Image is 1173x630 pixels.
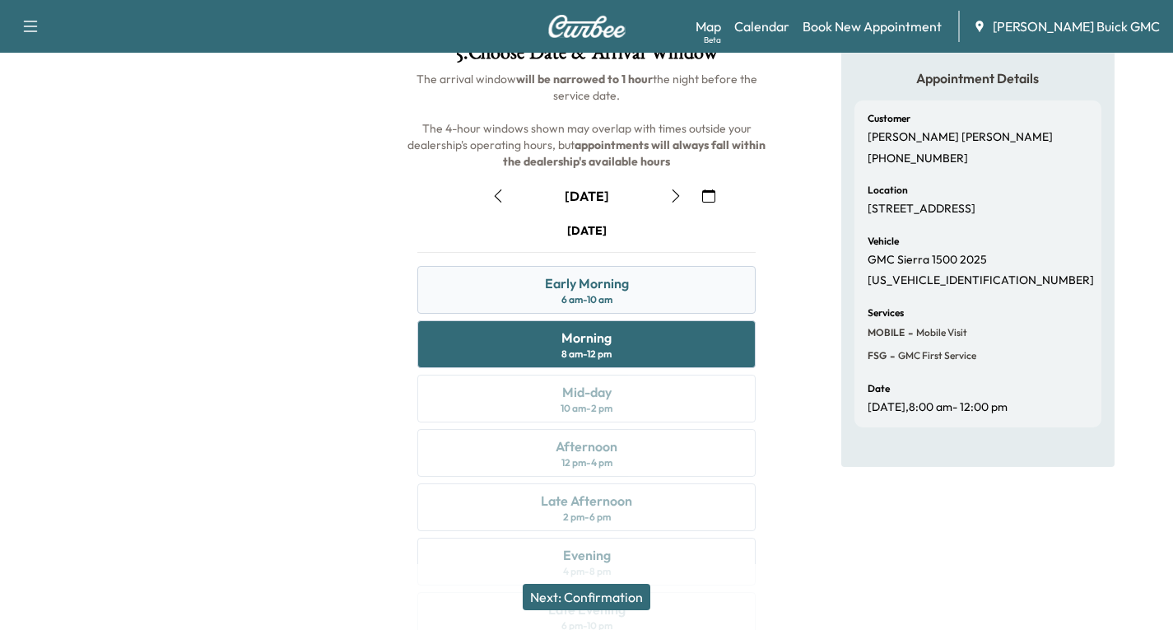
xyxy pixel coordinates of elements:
h6: Location [868,185,908,195]
p: [STREET_ADDRESS] [868,202,975,217]
a: Calendar [734,16,789,36]
p: [PERSON_NAME] [PERSON_NAME] [868,130,1053,145]
div: Early Morning [545,273,629,293]
a: Book New Appointment [803,16,942,36]
span: - [905,324,913,341]
span: GMC First Service [895,349,976,362]
span: MOBILE [868,326,905,339]
p: [US_VEHICLE_IDENTIFICATION_NUMBER] [868,273,1094,288]
span: - [887,348,895,364]
p: [DATE] , 8:00 am - 12:00 pm [868,400,1008,415]
h6: Services [868,308,904,318]
h6: Vehicle [868,236,899,246]
div: Morning [561,328,612,348]
h6: Date [868,384,890,394]
div: [DATE] [567,222,607,239]
button: Next: Confirmation [523,584,650,610]
span: FSG [868,349,887,362]
b: will be narrowed to 1 hour [516,72,653,86]
p: [PHONE_NUMBER] [868,152,968,166]
a: MapBeta [696,16,721,36]
div: Beta [704,34,721,46]
h1: 5 . Choose Date & Arrival Window [404,43,769,71]
div: [DATE] [565,187,609,205]
p: GMC Sierra 1500 2025 [868,253,987,268]
div: 8 am - 12 pm [561,348,612,361]
span: [PERSON_NAME] Buick GMC [993,16,1160,36]
div: 6 am - 10 am [561,293,612,306]
img: Curbee Logo [547,15,626,38]
span: The arrival window the night before the service date. The 4-hour windows shown may overlap with t... [407,72,768,169]
h5: Appointment Details [854,69,1101,87]
span: Mobile Visit [913,326,967,339]
h6: Customer [868,114,910,124]
b: appointments will always fall within the dealership's available hours [503,138,768,169]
